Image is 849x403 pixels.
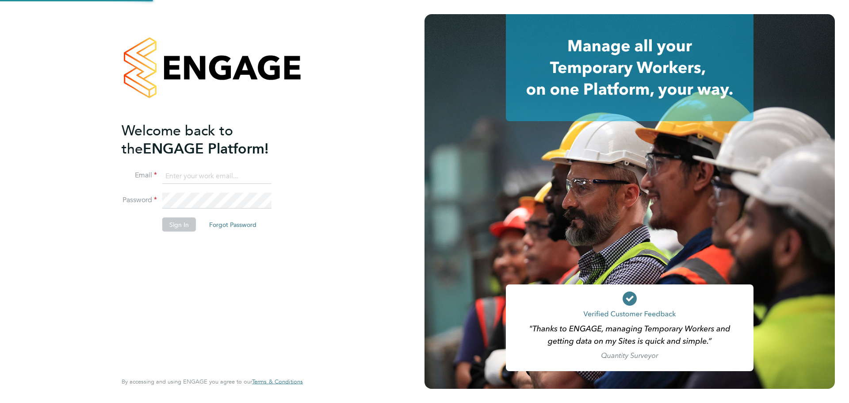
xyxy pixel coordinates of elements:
a: Terms & Conditions [252,378,303,385]
span: Welcome back to the [122,122,233,157]
input: Enter your work email... [162,168,272,184]
label: Password [122,196,157,205]
h2: ENGAGE Platform! [122,121,294,157]
span: By accessing and using ENGAGE you agree to our [122,378,303,385]
button: Sign In [162,218,196,232]
label: Email [122,171,157,180]
button: Forgot Password [202,218,264,232]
